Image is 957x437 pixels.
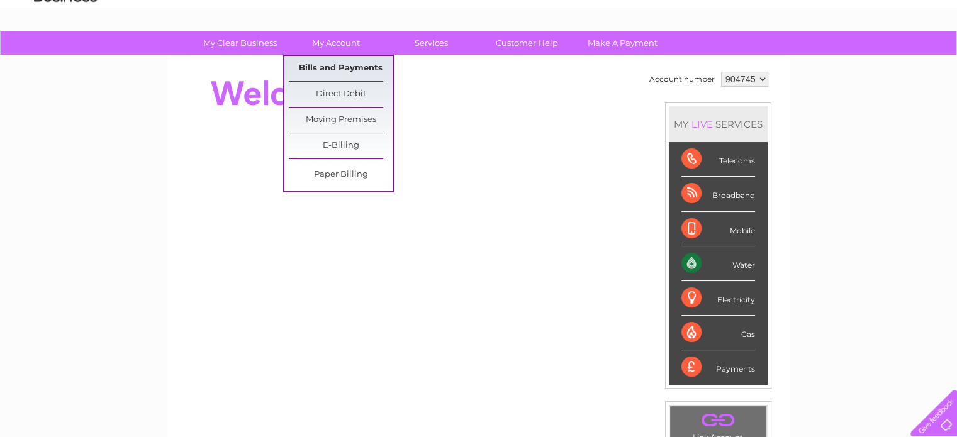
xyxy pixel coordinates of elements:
[767,53,795,63] a: Energy
[681,316,755,350] div: Gas
[802,53,840,63] a: Telecoms
[681,177,755,211] div: Broadband
[289,56,393,81] a: Bills and Payments
[379,31,483,55] a: Services
[873,53,904,63] a: Contact
[289,82,393,107] a: Direct Debit
[475,31,579,55] a: Customer Help
[669,106,768,142] div: MY SERVICES
[720,6,807,22] a: 0333 014 3131
[681,281,755,316] div: Electricity
[33,33,98,71] img: logo.png
[673,409,763,431] a: .
[681,350,755,384] div: Payments
[571,31,674,55] a: Make A Payment
[289,108,393,133] a: Moving Premises
[289,133,393,158] a: E-Billing
[736,53,759,63] a: Water
[188,31,292,55] a: My Clear Business
[289,162,393,187] a: Paper Billing
[681,246,755,281] div: Water
[681,212,755,246] div: Mobile
[848,53,866,63] a: Blog
[646,69,718,90] td: Account number
[915,53,945,63] a: Log out
[681,142,755,177] div: Telecoms
[284,31,388,55] a: My Account
[182,7,776,61] div: Clear Business is a trading name of Verastar Limited (registered in [GEOGRAPHIC_DATA] No. 3667643...
[689,118,715,130] div: LIVE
